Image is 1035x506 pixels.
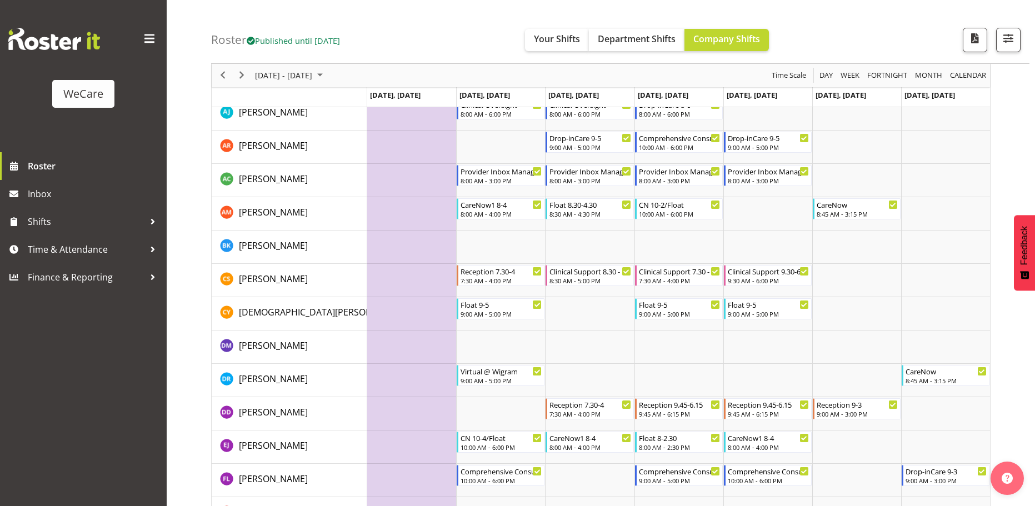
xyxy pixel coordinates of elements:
[817,209,898,218] div: 8:45 AM - 3:15 PM
[457,198,544,219] div: Ashley Mendoza"s event - CareNow1 8-4 Begin From Tuesday, October 28, 2025 at 8:00:00 AM GMT+13:0...
[724,132,812,153] div: Andrea Ramirez"s event - Drop-inCare 9-5 Begin From Friday, October 31, 2025 at 9:00:00 AM GMT+13...
[684,29,769,51] button: Company Shifts
[902,465,989,486] div: Felize Lacson"s event - Drop-inCare 9-3 Begin From Sunday, November 2, 2025 at 9:00:00 AM GMT+13:...
[813,198,901,219] div: Ashley Mendoza"s event - CareNow Begin From Saturday, November 1, 2025 at 8:45:00 AM GMT+13:00 En...
[914,69,943,83] span: Month
[635,198,723,219] div: Ashley Mendoza"s event - CN 10-2/Float Begin From Thursday, October 30, 2025 at 10:00:00 AM GMT+1...
[239,206,308,218] span: [PERSON_NAME]
[906,476,987,485] div: 9:00 AM - 3:00 PM
[239,206,308,219] a: [PERSON_NAME]
[549,443,631,452] div: 8:00 AM - 4:00 PM
[913,69,944,83] button: Timeline Month
[598,33,676,45] span: Department Shifts
[549,276,631,285] div: 8:30 AM - 5:00 PM
[461,309,542,318] div: 9:00 AM - 5:00 PM
[638,90,688,100] span: [DATE], [DATE]
[212,197,367,231] td: Ashley Mendoza resource
[254,69,313,83] span: [DATE] - [DATE]
[461,432,542,443] div: CN 10-4/Float
[549,132,631,143] div: Drop-inCare 9-5
[904,90,955,100] span: [DATE], [DATE]
[247,35,340,46] span: Published until [DATE]
[635,165,723,186] div: Andrew Casburn"s event - Provider Inbox Management Begin From Thursday, October 30, 2025 at 8:00:...
[549,409,631,418] div: 7:30 AM - 4:00 PM
[457,98,544,119] div: AJ Jones"s event - Clinical Oversight Begin From Tuesday, October 28, 2025 at 8:00:00 AM GMT+13:0...
[461,376,542,385] div: 9:00 AM - 5:00 PM
[461,199,542,210] div: CareNow1 8-4
[212,97,367,131] td: AJ Jones resource
[28,186,161,202] span: Inbox
[866,69,909,83] button: Fortnight
[728,476,809,485] div: 10:00 AM - 6:00 PM
[461,299,542,310] div: Float 9-5
[239,439,308,452] a: [PERSON_NAME]
[549,176,631,185] div: 8:00 AM - 3:00 PM
[866,69,908,83] span: Fortnight
[639,399,720,410] div: Reception 9.45-6.15
[457,165,544,186] div: Andrew Casburn"s event - Provider Inbox Management Begin From Tuesday, October 28, 2025 at 8:00:0...
[949,69,987,83] span: calendar
[728,299,809,310] div: Float 9-5
[212,131,367,164] td: Andrea Ramirez resource
[728,443,809,452] div: 8:00 AM - 4:00 PM
[239,405,308,419] a: [PERSON_NAME]
[461,465,542,477] div: Comprehensive Consult 10-6
[996,28,1021,52] button: Filter Shifts
[239,106,308,118] span: [PERSON_NAME]
[818,69,834,83] span: Day
[549,199,631,210] div: Float 8.30-4.30
[839,69,862,83] button: Timeline Week
[239,139,308,152] a: [PERSON_NAME]
[635,265,723,286] div: Catherine Stewart"s event - Clinical Support 7.30 - 4 Begin From Thursday, October 30, 2025 at 7:...
[902,365,989,386] div: Deepti Raturi"s event - CareNow Begin From Sunday, November 2, 2025 at 8:45:00 AM GMT+13:00 Ends ...
[549,166,631,177] div: Provider Inbox Management
[546,132,633,153] div: Andrea Ramirez"s event - Drop-inCare 9-5 Begin From Wednesday, October 29, 2025 at 9:00:00 AM GMT...
[817,199,898,210] div: CareNow
[635,432,723,453] div: Ella Jarvis"s event - Float 8-2.30 Begin From Thursday, October 30, 2025 at 8:00:00 AM GMT+13:00 ...
[727,90,777,100] span: [DATE], [DATE]
[639,109,720,118] div: 8:00 AM - 6:00 PM
[457,265,544,286] div: Catherine Stewart"s event - Reception 7.30-4 Begin From Tuesday, October 28, 2025 at 7:30:00 AM G...
[461,443,542,452] div: 10:00 AM - 6:00 PM
[212,297,367,330] td: Christianna Yu resource
[212,430,367,464] td: Ella Jarvis resource
[461,265,542,277] div: Reception 7.30-4
[639,443,720,452] div: 8:00 AM - 2:30 PM
[212,397,367,430] td: Demi Dumitrean resource
[28,213,144,230] span: Shifts
[370,90,421,100] span: [DATE], [DATE]
[948,69,988,83] button: Month
[639,465,720,477] div: Comprehensive Consult 9-5
[1014,215,1035,290] button: Feedback - Show survey
[639,299,720,310] div: Float 9-5
[639,132,720,143] div: Comprehensive Consult 10-6
[525,29,589,51] button: Your Shifts
[253,69,328,83] button: October 2025
[813,398,901,419] div: Demi Dumitrean"s event - Reception 9-3 Begin From Saturday, November 1, 2025 at 9:00:00 AM GMT+13...
[635,98,723,119] div: AJ Jones"s event - Drop-inCare 8-6 Begin From Thursday, October 30, 2025 at 8:00:00 AM GMT+13:00 ...
[239,406,308,418] span: [PERSON_NAME]
[639,166,720,177] div: Provider Inbox Management
[549,399,631,410] div: Reception 7.30-4
[724,298,812,319] div: Christianna Yu"s event - Float 9-5 Begin From Friday, October 31, 2025 at 9:00:00 AM GMT+13:00 En...
[549,432,631,443] div: CareNow1 8-4
[239,372,308,385] a: [PERSON_NAME]
[818,69,835,83] button: Timeline Day
[212,330,367,364] td: Deepti Mahajan resource
[639,199,720,210] div: CN 10-2/Float
[212,231,367,264] td: Brian Ko resource
[239,473,308,485] span: [PERSON_NAME]
[546,432,633,453] div: Ella Jarvis"s event - CareNow1 8-4 Begin From Wednesday, October 29, 2025 at 8:00:00 AM GMT+13:00...
[728,265,809,277] div: Clinical Support 9.30-6
[817,409,898,418] div: 9:00 AM - 3:00 PM
[461,476,542,485] div: 10:00 AM - 6:00 PM
[906,365,987,377] div: CareNow
[770,69,808,83] button: Time Scale
[28,241,144,258] span: Time & Attendance
[239,173,308,185] span: [PERSON_NAME]
[816,90,866,100] span: [DATE], [DATE]
[534,33,580,45] span: Your Shifts
[1019,226,1029,265] span: Feedback
[639,176,720,185] div: 8:00 AM - 3:00 PM
[728,166,809,177] div: Provider Inbox Management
